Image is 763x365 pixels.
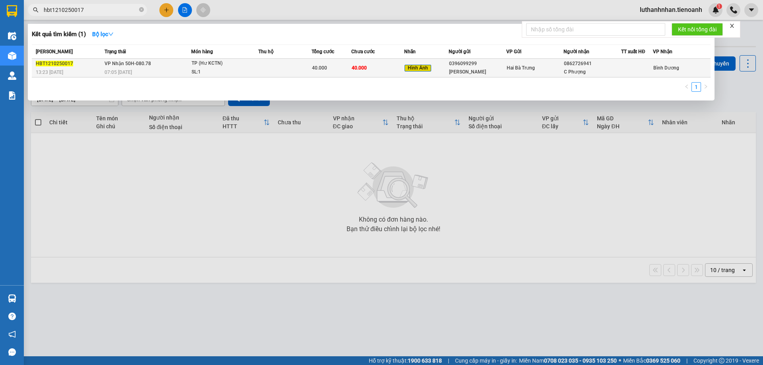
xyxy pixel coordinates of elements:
[8,313,16,320] span: question-circle
[564,49,589,54] span: Người nhận
[312,65,327,71] span: 40.000
[32,30,86,39] h3: Kết quả tìm kiếm ( 1 )
[404,49,416,54] span: Nhãn
[8,52,16,60] img: warehouse-icon
[8,348,16,356] span: message
[405,65,431,72] span: Hình Ảnh
[8,294,16,303] img: warehouse-icon
[33,7,39,13] span: search
[449,68,506,76] div: [PERSON_NAME]
[621,49,645,54] span: TT xuất HĐ
[108,31,114,37] span: down
[8,330,16,338] span: notification
[312,49,334,54] span: Tổng cước
[506,49,521,54] span: VP Gửi
[672,23,723,36] button: Kết nối tổng đài
[8,32,16,40] img: warehouse-icon
[678,25,717,34] span: Kết nối tổng đài
[258,49,273,54] span: Thu hộ
[703,84,708,89] span: right
[192,59,251,68] div: TP (Hư KCTN)
[105,49,126,54] span: Trạng thái
[44,6,137,14] input: Tìm tên, số ĐT hoặc mã đơn
[191,49,213,54] span: Món hàng
[139,6,144,14] span: close-circle
[105,61,151,66] span: VP Nhận 50H-080.78
[526,23,665,36] input: Nhập số tổng đài
[682,82,691,92] li: Previous Page
[701,82,711,92] button: right
[653,49,672,54] span: VP Nhận
[36,61,73,66] span: HBT1210250017
[139,7,144,12] span: close-circle
[36,49,73,54] span: [PERSON_NAME]
[682,82,691,92] button: left
[8,71,16,80] img: warehouse-icon
[449,60,506,68] div: 0396099299
[691,82,701,92] li: 1
[86,28,120,41] button: Bộ lọcdown
[507,65,535,71] span: Hai Bà Trưng
[729,23,735,29] span: close
[192,68,251,77] div: SL: 1
[564,68,621,76] div: C Phượng
[701,82,711,92] li: Next Page
[351,49,375,54] span: Chưa cước
[36,70,63,75] span: 13:23 [DATE]
[653,65,679,71] span: Bình Dương
[105,70,132,75] span: 07:05 [DATE]
[8,91,16,100] img: solution-icon
[564,60,621,68] div: 0862726941
[692,83,701,91] a: 1
[7,5,17,17] img: logo-vxr
[352,65,367,71] span: 40.000
[684,84,689,89] span: left
[449,49,471,54] span: Người gửi
[92,31,114,37] strong: Bộ lọc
